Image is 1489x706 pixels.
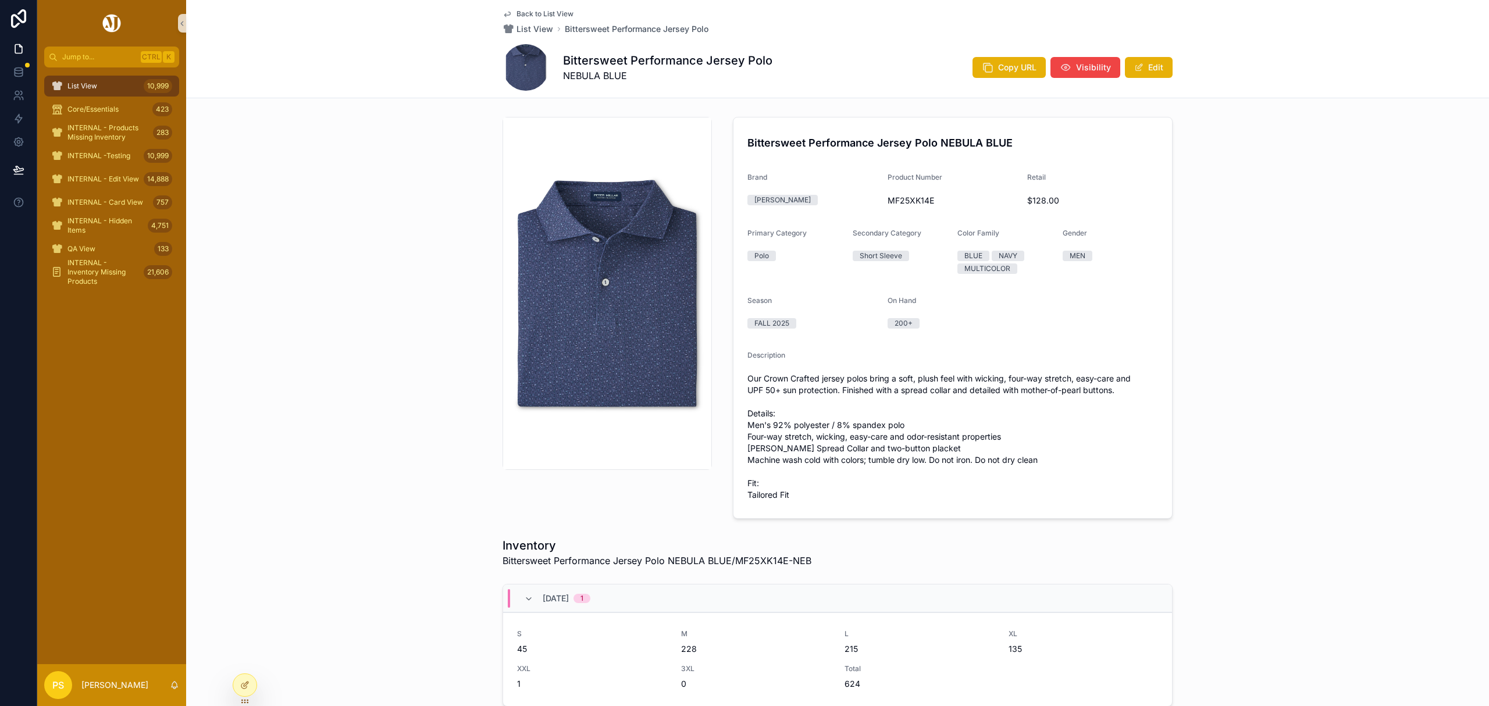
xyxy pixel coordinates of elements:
[516,9,573,19] span: Back to List View
[747,373,1158,501] span: Our Crown Crafted jersey polos bring a soft, plush feel with wicking, four-way stretch, easy-care...
[67,105,119,114] span: Core/Essentials
[67,81,97,91] span: List View
[747,296,772,305] span: Season
[44,76,179,97] a: List View10,999
[141,51,162,63] span: Ctrl
[845,664,995,673] span: Total
[747,135,1158,151] h4: Bittersweet Performance Jersey Polo NEBULA BLUE
[888,173,942,181] span: Product Number
[503,9,573,19] a: Back to List View
[517,678,667,690] span: 1
[1125,57,1173,78] button: Edit
[1050,57,1120,78] button: Visibility
[747,173,767,181] span: Brand
[44,47,179,67] button: Jump to...CtrlK
[44,99,179,120] a: Core/Essentials423
[503,612,1172,706] a: S45M228L215XL135XXL13XL0Total624
[44,145,179,166] a: INTERNAL -Testing10,999
[957,229,999,237] span: Color Family
[67,174,139,184] span: INTERNAL - Edit View
[44,192,179,213] a: INTERNAL - Card View757
[62,52,136,62] span: Jump to...
[964,251,982,261] div: BLUE
[1076,62,1111,73] span: Visibility
[44,262,179,283] a: INTERNAL - Inventory Missing Products21,606
[148,219,172,233] div: 4,751
[164,52,173,62] span: K
[860,251,902,261] div: Short Sleeve
[517,643,667,655] span: 45
[517,629,667,639] span: S
[964,263,1010,274] div: MULTICOLOR
[144,79,172,93] div: 10,999
[853,229,921,237] span: Secondary Category
[503,537,811,554] h1: Inventory
[503,156,711,431] img: MF25XK14E-NEB.jpg
[144,149,172,163] div: 10,999
[563,69,772,83] span: NEBULA BLUE
[44,122,179,143] a: INTERNAL - Products Missing Inventory283
[845,678,995,690] span: 624
[1063,229,1087,237] span: Gender
[81,679,148,691] p: [PERSON_NAME]
[681,664,831,673] span: 3XL
[1009,629,1159,639] span: XL
[144,172,172,186] div: 14,888
[1027,195,1158,206] span: $128.00
[44,238,179,259] a: QA View133
[516,23,553,35] span: List View
[44,215,179,236] a: INTERNAL - Hidden Items4,751
[895,318,913,329] div: 200+
[580,594,583,603] div: 1
[747,229,807,237] span: Primary Category
[754,318,789,329] div: FALL 2025
[154,242,172,256] div: 133
[1070,251,1085,261] div: MEN
[1027,173,1046,181] span: Retail
[153,195,172,209] div: 757
[999,251,1017,261] div: NAVY
[67,216,143,235] span: INTERNAL - Hidden Items
[503,554,811,568] span: Bittersweet Performance Jersey Polo NEBULA BLUE/MF25XK14E-NEB
[517,664,667,673] span: XXL
[543,593,569,604] span: [DATE]
[37,67,186,298] div: scrollable content
[52,678,64,692] span: PS
[144,265,172,279] div: 21,606
[747,351,785,359] span: Description
[754,251,769,261] div: Polo
[67,258,139,286] span: INTERNAL - Inventory Missing Products
[681,678,831,690] span: 0
[888,195,1018,206] span: MF25XK14E
[845,629,995,639] span: L
[503,23,553,35] a: List View
[681,629,831,639] span: M
[845,643,995,655] span: 215
[681,643,831,655] span: 228
[754,195,811,205] div: [PERSON_NAME]
[67,123,148,142] span: INTERNAL - Products Missing Inventory
[888,296,916,305] span: On Hand
[67,244,95,254] span: QA View
[44,169,179,190] a: INTERNAL - Edit View14,888
[67,198,143,207] span: INTERNAL - Card View
[565,23,708,35] a: Bittersweet Performance Jersey Polo
[998,62,1036,73] span: Copy URL
[153,126,172,140] div: 283
[1009,643,1159,655] span: 135
[101,14,123,33] img: App logo
[67,151,130,161] span: INTERNAL -Testing
[563,52,772,69] h1: Bittersweet Performance Jersey Polo
[152,102,172,116] div: 423
[973,57,1046,78] button: Copy URL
